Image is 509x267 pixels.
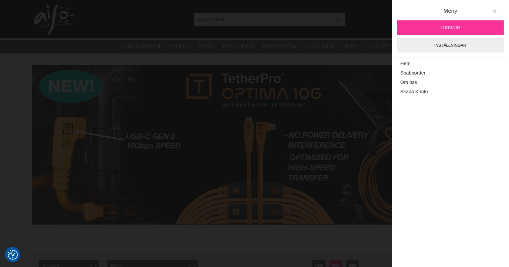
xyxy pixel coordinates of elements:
img: Annons:001 banner-header-tpoptima1390x500.jpg [32,65,477,225]
a: Om oss [400,78,500,87]
span: Logga in [441,25,460,31]
button: Samtyckesinställningar [8,249,18,261]
a: Hyra [343,42,359,51]
a: Hem [400,59,500,69]
a: Outlet [367,42,390,51]
a: Varumärken [120,42,160,51]
div: Meny [402,7,499,20]
a: Workflow [262,42,296,51]
a: Inställningar [397,38,504,52]
a: Pro Video [223,42,254,51]
a: Logga in [397,20,504,35]
a: Snabborder [400,69,500,78]
input: Sök produkter ... [194,14,332,24]
a: Discover [305,42,335,51]
img: Revisit consent button [8,250,18,260]
a: Studio [169,42,190,51]
a: Skapa Konto [400,87,500,97]
a: Foto [198,42,214,51]
img: logo.png [34,5,74,35]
